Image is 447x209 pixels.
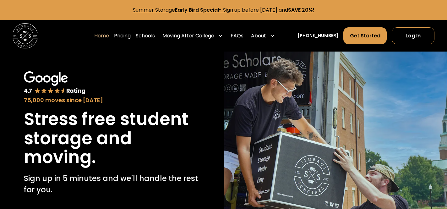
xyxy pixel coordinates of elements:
[343,27,387,44] a: Get Started
[13,23,38,48] a: home
[24,96,199,105] div: 75,000 moves since [DATE]
[13,23,38,48] img: Storage Scholars main logo
[175,6,219,14] strong: Early Bird Special
[114,27,131,45] a: Pricing
[160,27,226,45] div: Moving After College
[162,32,214,40] div: Moving After College
[288,6,314,14] strong: SAVE 20%!
[133,6,314,14] a: Summer StorageEarly Bird Special- Sign up before [DATE] andSAVE 20%!
[297,32,338,39] a: [PHONE_NUMBER]
[248,27,277,45] div: About
[251,32,266,40] div: About
[94,27,109,45] a: Home
[24,110,199,167] h1: Stress free student storage and moving.
[392,27,434,44] a: Log In
[231,27,243,45] a: FAQs
[24,173,199,195] p: Sign up in 5 minutes and we'll handle the rest for you.
[24,71,85,95] img: Google 4.7 star rating
[136,27,155,45] a: Schools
